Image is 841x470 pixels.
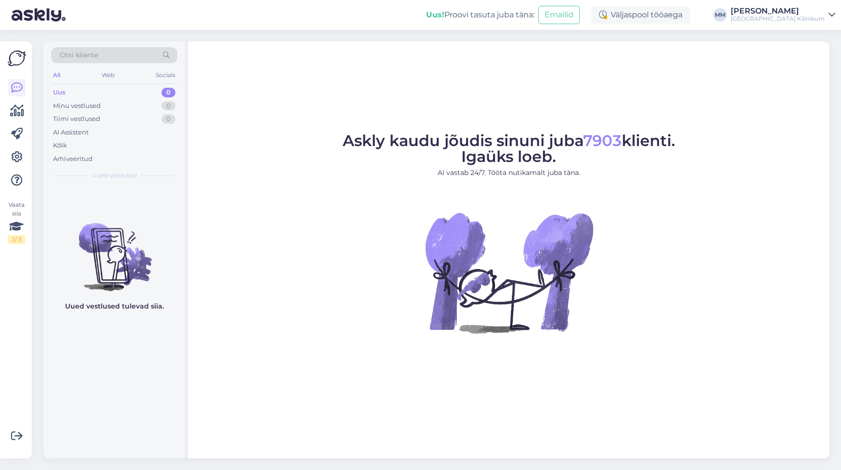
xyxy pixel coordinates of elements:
div: [GEOGRAPHIC_DATA] Kliinikum [731,15,825,23]
a: [PERSON_NAME][GEOGRAPHIC_DATA] Kliinikum [731,7,835,23]
div: 0 [161,88,175,97]
div: 2 / 3 [8,235,25,244]
div: Socials [154,69,177,81]
img: No chats [43,206,185,293]
span: Otsi kliente [60,50,98,60]
b: Uus! [426,10,444,19]
div: 0 [161,101,175,111]
div: Minu vestlused [53,101,101,111]
img: No Chat active [422,186,596,359]
span: 7903 [583,131,622,150]
div: Uus [53,88,66,97]
p: AI vastab 24/7. Tööta nutikamalt juba täna. [343,168,675,178]
div: Web [100,69,117,81]
div: Proovi tasuta juba täna: [426,9,534,21]
div: AI Assistent [53,128,89,137]
div: Arhiveeritud [53,154,93,164]
div: [PERSON_NAME] [731,7,825,15]
span: Uued vestlused [92,171,137,180]
div: Tiimi vestlused [53,114,100,124]
img: Askly Logo [8,49,26,67]
span: Askly kaudu jõudis sinuni juba klienti. Igaüks loeb. [343,131,675,166]
div: 0 [161,114,175,124]
div: Vaata siia [8,201,25,244]
p: Uued vestlused tulevad siia. [65,301,164,311]
div: Väljaspool tööaega [591,6,690,24]
div: MM [713,8,727,22]
div: All [51,69,62,81]
button: Emailid [538,6,580,24]
div: Kõik [53,141,67,150]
